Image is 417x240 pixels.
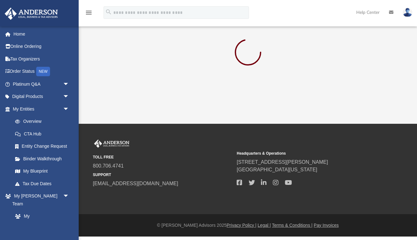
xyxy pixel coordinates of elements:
[3,8,60,20] img: Anderson Advisors Platinum Portal
[36,67,50,76] div: NEW
[4,28,79,40] a: Home
[105,9,112,15] i: search
[9,165,76,178] a: My Blueprint
[63,190,76,203] span: arrow_drop_down
[9,210,72,238] a: My [PERSON_NAME] Team
[9,152,79,165] a: Binder Walkthrough
[237,151,376,156] small: Headquarters & Operations
[85,12,93,16] a: menu
[85,9,93,16] i: menu
[4,40,79,53] a: Online Ordering
[314,223,339,228] a: Pay Invoices
[93,140,131,148] img: Anderson Advisors Platinum Portal
[93,154,232,160] small: TOLL FREE
[93,172,232,178] small: SUPPORT
[4,103,79,115] a: My Entitiesarrow_drop_down
[63,78,76,91] span: arrow_drop_down
[63,103,76,116] span: arrow_drop_down
[237,167,317,172] a: [GEOGRAPHIC_DATA][US_STATE]
[93,181,178,186] a: [EMAIL_ADDRESS][DOMAIN_NAME]
[258,223,271,228] a: Legal |
[403,8,412,17] img: User Pic
[4,78,79,90] a: Platinum Q&Aarrow_drop_down
[4,190,76,210] a: My [PERSON_NAME] Teamarrow_drop_down
[93,163,124,169] a: 800.706.4741
[4,90,79,103] a: Digital Productsarrow_drop_down
[4,65,79,78] a: Order StatusNEW
[9,177,79,190] a: Tax Due Dates
[227,223,256,228] a: Privacy Policy |
[79,222,417,229] div: © [PERSON_NAME] Advisors 2025
[63,90,76,103] span: arrow_drop_down
[272,223,313,228] a: Terms & Conditions |
[4,53,79,65] a: Tax Organizers
[9,140,79,153] a: Entity Change Request
[237,159,328,165] a: [STREET_ADDRESS][PERSON_NAME]
[9,115,79,128] a: Overview
[9,128,79,140] a: CTA Hub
